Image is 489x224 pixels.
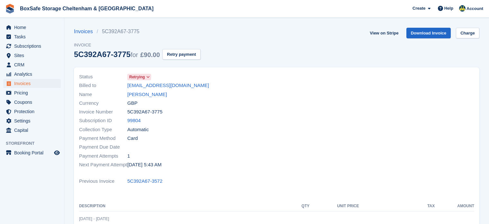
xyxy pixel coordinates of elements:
[292,201,310,211] th: QTY
[79,82,127,89] span: Billed to
[3,126,61,135] a: menu
[127,91,167,98] a: [PERSON_NAME]
[127,152,130,160] span: 1
[3,98,61,107] a: menu
[6,140,64,147] span: Storefront
[14,126,53,135] span: Capital
[79,91,127,98] span: Name
[14,51,53,60] span: Sites
[412,5,425,12] span: Create
[79,161,127,169] span: Next Payment Attempt
[129,74,145,80] span: Retrying
[3,42,61,51] a: menu
[3,107,61,116] a: menu
[79,117,127,124] span: Subscription ID
[406,28,451,38] a: Download Invoice
[5,4,15,14] img: stora-icon-8386f47178a22dfd0bd8f6a31ec36ba5ce8667c1dd55bd0f319d3a0aa187defe.svg
[3,70,61,79] a: menu
[14,116,53,125] span: Settings
[3,23,61,32] a: menu
[310,201,359,211] th: Unit Price
[74,50,160,59] div: 5C392A67-3775
[3,148,61,157] a: menu
[74,28,201,35] nav: breadcrumbs
[131,51,138,58] span: for
[444,5,453,12] span: Help
[79,100,127,107] span: Currency
[74,42,201,48] span: Invoice
[3,51,61,60] a: menu
[3,32,61,41] a: menu
[162,49,200,60] button: Retry payment
[127,178,162,185] a: 5C392A67-3572
[14,32,53,41] span: Tasks
[3,79,61,88] a: menu
[459,5,466,12] img: Kim Virabi
[17,3,156,14] a: BoxSafe Storage Cheltenham & [GEOGRAPHIC_DATA]
[127,135,138,142] span: Card
[14,107,53,116] span: Protection
[127,126,149,133] span: Automatic
[79,108,127,116] span: Invoice Number
[435,201,474,211] th: Amount
[3,88,61,97] a: menu
[127,73,151,81] a: Retrying
[53,149,61,157] a: Preview store
[367,28,401,38] a: View on Stripe
[456,28,479,38] a: Charge
[3,60,61,69] a: menu
[74,28,97,35] a: Invoices
[14,98,53,107] span: Coupons
[79,73,127,81] span: Status
[359,201,435,211] th: Tax
[14,79,53,88] span: Invoices
[79,216,109,221] span: [DATE] - [DATE]
[79,135,127,142] span: Payment Method
[127,108,162,116] span: 5C392A67-3775
[3,116,61,125] a: menu
[14,70,53,79] span: Analytics
[14,60,53,69] span: CRM
[14,42,53,51] span: Subscriptions
[127,100,138,107] span: GBP
[140,51,160,58] span: £90.00
[127,161,161,169] time: 2025-10-02 04:43:43 UTC
[466,5,483,12] span: Account
[14,23,53,32] span: Home
[79,152,127,160] span: Payment Attempts
[79,126,127,133] span: Collection Type
[14,88,53,97] span: Pricing
[127,82,209,89] a: [EMAIL_ADDRESS][DOMAIN_NAME]
[14,148,53,157] span: Booking Portal
[79,143,127,151] span: Payment Due Date
[79,178,127,185] span: Previous Invoice
[79,201,292,211] th: Description
[127,117,141,124] a: 99804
